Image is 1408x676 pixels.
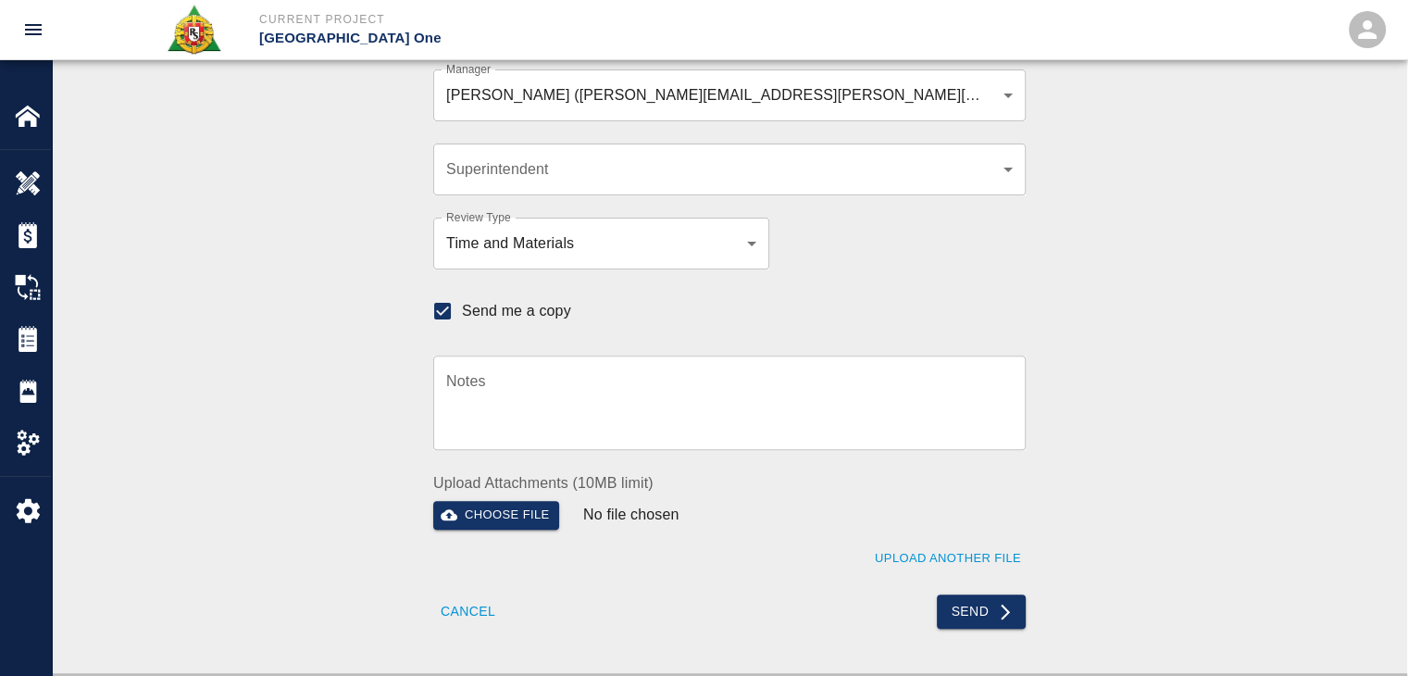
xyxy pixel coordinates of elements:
span: Send me a copy [462,300,571,322]
button: Upload Another File [870,545,1026,573]
p: [GEOGRAPHIC_DATA] One [259,28,804,49]
label: Review Type [446,209,511,225]
label: Manager [446,61,491,77]
div: [PERSON_NAME] ([PERSON_NAME][EMAIL_ADDRESS][PERSON_NAME][DOMAIN_NAME]),[PERSON_NAME] ([PERSON_NAM... [446,84,1013,106]
label: Upload Attachments (10MB limit) [433,472,1026,494]
p: No file chosen [583,504,679,526]
p: Current Project [259,11,804,28]
button: open drawer [11,7,56,52]
button: Choose file [433,501,559,530]
button: Send [937,595,1027,629]
button: Cancel [433,595,503,629]
img: Roger & Sons Concrete [166,4,222,56]
iframe: Chat Widget [1315,587,1408,676]
div: Time and Materials [446,232,756,254]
